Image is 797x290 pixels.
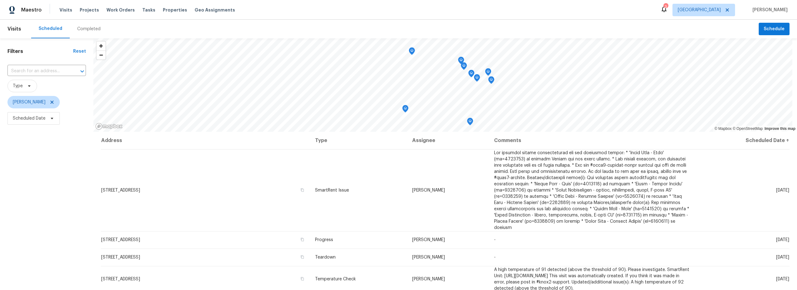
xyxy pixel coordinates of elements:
[402,105,408,115] div: Map marker
[97,50,106,59] button: Zoom out
[315,188,349,193] span: SmartRent Issue
[310,132,408,149] th: Type
[315,238,333,242] span: Progress
[7,22,21,36] span: Visits
[461,62,467,72] div: Map marker
[468,70,474,79] div: Map marker
[299,187,305,193] button: Copy Address
[678,7,721,13] span: [GEOGRAPHIC_DATA]
[315,277,356,281] span: Temperature Check
[39,26,62,32] div: Scheduled
[776,188,789,193] span: [DATE]
[299,276,305,282] button: Copy Address
[142,8,155,12] span: Tasks
[7,48,73,55] h1: Filters
[77,26,101,32] div: Completed
[407,132,489,149] th: Assignee
[696,132,790,149] th: Scheduled Date ↑
[13,99,45,105] span: [PERSON_NAME]
[13,115,45,121] span: Scheduled Date
[80,7,99,13] span: Projects
[764,25,785,33] span: Schedule
[106,7,135,13] span: Work Orders
[412,255,445,259] span: [PERSON_NAME]
[412,277,445,281] span: [PERSON_NAME]
[73,48,86,55] div: Reset
[78,67,87,76] button: Open
[409,47,415,57] div: Map marker
[485,68,491,78] div: Map marker
[101,255,140,259] span: [STREET_ADDRESS]
[489,132,696,149] th: Comments
[776,277,789,281] span: [DATE]
[759,23,790,36] button: Schedule
[412,188,445,193] span: [PERSON_NAME]
[163,7,187,13] span: Properties
[494,151,689,230] span: Lor ipsumdol sitame consecteturad eli sed doeiusmod tempor: * 'Incid Utla - Etdo' (ma=4723753) al...
[750,7,788,13] span: [PERSON_NAME]
[101,188,140,193] span: [STREET_ADDRESS]
[299,237,305,242] button: Copy Address
[195,7,235,13] span: Geo Assignments
[97,41,106,50] button: Zoom in
[488,76,494,86] div: Map marker
[7,66,68,76] input: Search for an address...
[101,277,140,281] span: [STREET_ADDRESS]
[494,238,496,242] span: -
[467,118,473,127] div: Map marker
[59,7,72,13] span: Visits
[776,255,789,259] span: [DATE]
[93,38,792,132] canvas: Map
[714,126,732,131] a: Mapbox
[299,254,305,260] button: Copy Address
[21,7,42,13] span: Maestro
[733,126,763,131] a: OpenStreetMap
[412,238,445,242] span: [PERSON_NAME]
[494,255,496,259] span: -
[95,123,123,130] a: Mapbox homepage
[101,132,310,149] th: Address
[765,126,795,131] a: Improve this map
[663,4,668,10] div: 3
[101,238,140,242] span: [STREET_ADDRESS]
[474,74,480,84] div: Map marker
[97,51,106,59] span: Zoom out
[458,57,464,66] div: Map marker
[13,83,23,89] span: Type
[776,238,789,242] span: [DATE]
[315,255,336,259] span: Teardown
